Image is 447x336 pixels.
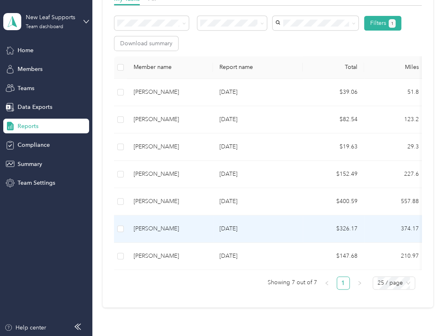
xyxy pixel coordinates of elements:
td: 557.88 [364,188,425,215]
div: [PERSON_NAME] [134,142,206,151]
button: left [320,276,333,290]
span: Team Settings [18,179,55,187]
li: 1 [337,276,350,290]
span: Compliance [18,141,50,149]
p: [DATE] [219,252,296,261]
div: Team dashboard [26,24,63,29]
div: [PERSON_NAME] [134,197,206,206]
p: [DATE] [219,170,296,179]
div: [PERSON_NAME] [134,170,206,179]
li: Next Page [353,276,366,290]
p: [DATE] [219,197,296,206]
iframe: Everlance-gr Chat Button Frame [401,290,447,336]
td: $147.68 [303,243,364,270]
td: 123.2 [364,106,425,133]
th: Report name [213,56,303,79]
span: Home [18,46,34,55]
span: right [357,281,362,285]
div: Miles [371,64,419,71]
div: [PERSON_NAME] [134,88,206,97]
span: Showing 7 out of 7 [268,276,317,289]
td: 210.97 [364,243,425,270]
td: $326.17 [303,215,364,243]
p: [DATE] [219,115,296,124]
td: 51.8 [364,79,425,106]
div: [PERSON_NAME] [134,224,206,233]
span: Teams [18,84,34,93]
span: Reports [18,122,38,130]
button: Help center [4,323,46,332]
span: 1 [391,20,393,27]
td: 374.17 [364,215,425,243]
li: Previous Page [320,276,333,290]
td: 29.3 [364,133,425,161]
button: Filters1 [364,16,401,31]
div: [PERSON_NAME] [134,115,206,124]
td: $39.06 [303,79,364,106]
p: [DATE] [219,142,296,151]
div: Member name [134,64,206,71]
button: 1 [389,19,396,28]
span: Members [18,65,42,73]
span: Summary [18,160,42,168]
div: Page Size [373,276,415,290]
span: left [324,281,329,285]
span: 25 / page [378,277,410,289]
td: $82.54 [303,106,364,133]
p: [DATE] [219,224,296,233]
a: 1 [337,277,349,289]
div: Total [309,64,358,71]
div: New Leaf Supports [26,13,77,22]
th: Member name [127,56,213,79]
button: Download summary [114,36,178,51]
span: Data Exports [18,103,52,111]
td: $19.63 [303,133,364,161]
button: right [353,276,366,290]
td: 227.6 [364,161,425,188]
td: $152.49 [303,161,364,188]
p: [DATE] [219,88,296,97]
div: [PERSON_NAME] [134,252,206,261]
td: $400.59 [303,188,364,215]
